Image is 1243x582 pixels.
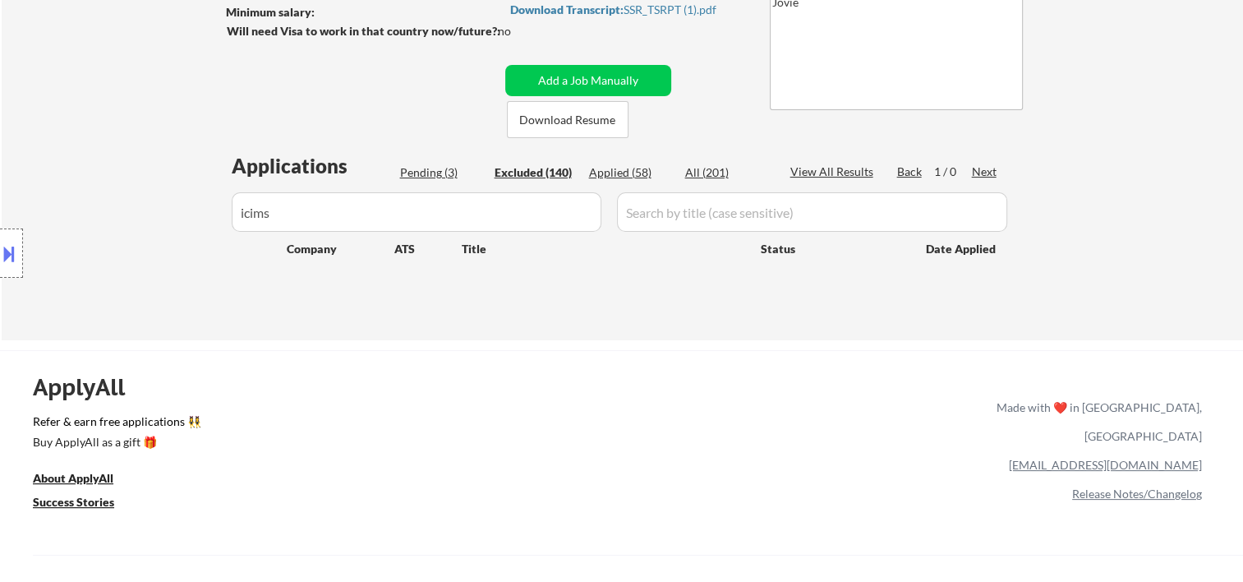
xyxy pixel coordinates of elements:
[287,241,394,257] div: Company
[972,164,998,180] div: Next
[33,493,136,514] a: Success Stories
[226,5,315,19] strong: Minimum salary:
[1009,458,1202,472] a: [EMAIL_ADDRESS][DOMAIN_NAME]
[495,164,577,181] div: Excluded (140)
[462,241,745,257] div: Title
[790,164,878,180] div: View All Results
[400,164,482,181] div: Pending (3)
[394,241,462,257] div: ATS
[1072,487,1202,501] a: Release Notes/Changelog
[232,156,394,176] div: Applications
[926,241,998,257] div: Date Applied
[33,495,114,509] u: Success Stories
[498,23,545,39] div: no
[510,2,624,16] strong: Download Transcript:
[617,192,1007,232] input: Search by title (case sensitive)
[934,164,972,180] div: 1 / 0
[227,24,500,38] strong: Will need Visa to work in that country now/future?:
[33,436,197,448] div: Buy ApplyAll as a gift 🎁
[33,471,113,485] u: About ApplyAll
[33,469,136,490] a: About ApplyAll
[897,164,923,180] div: Back
[589,164,671,181] div: Applied (58)
[33,416,653,433] a: Refer & earn free applications 👯‍♀️
[685,164,767,181] div: All (201)
[761,233,902,263] div: Status
[505,65,671,96] button: Add a Job Manually
[33,433,197,454] a: Buy ApplyAll as a gift 🎁
[507,101,628,138] button: Download Resume
[510,3,739,20] a: Download Transcript:SSR_TSRPT (1).pdf
[990,393,1202,450] div: Made with ❤️ in [GEOGRAPHIC_DATA], [GEOGRAPHIC_DATA]
[232,192,601,232] input: Search by company (case sensitive)
[510,4,739,16] div: SSR_TSRPT (1).pdf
